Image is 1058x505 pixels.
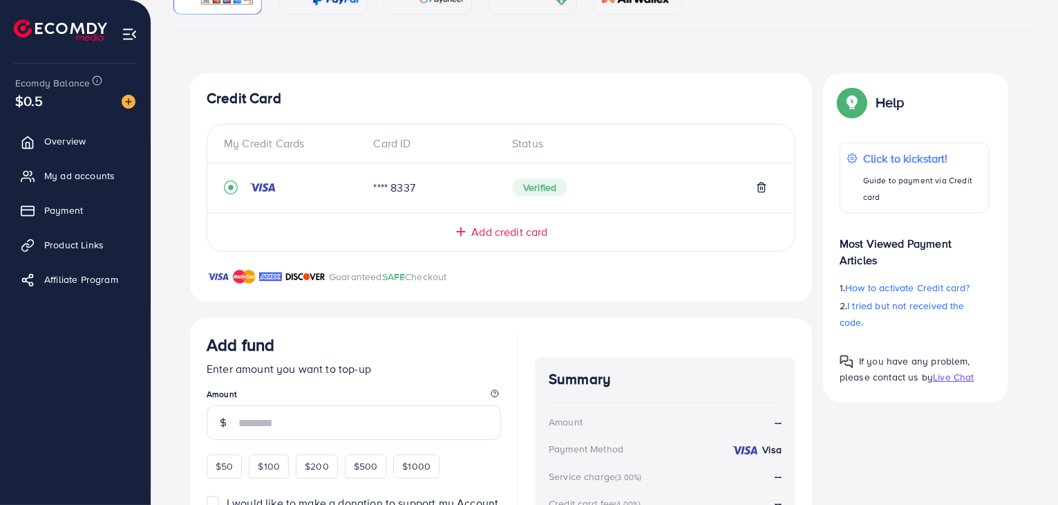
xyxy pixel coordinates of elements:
span: $0.5 [15,91,44,111]
h4: Credit Card [207,90,795,107]
div: Amount [549,415,583,429]
strong: Visa [762,443,782,457]
img: Popup guide [840,90,865,115]
p: Guaranteed Checkout [329,268,447,285]
h3: Add fund [207,335,274,355]
a: My ad accounts [10,162,140,190]
span: How to activate Credit card? [845,281,970,295]
span: If you have any problem, please contact us by [840,354,970,384]
svg: record circle [224,181,238,194]
div: Service charge [549,470,645,484]
img: logo [14,19,107,41]
p: 2. [840,297,989,331]
div: Card ID [363,136,502,151]
span: Overview [44,134,86,148]
img: brand [259,268,282,285]
img: brand [233,268,256,285]
a: Overview [10,127,140,155]
strong: -- [775,414,782,430]
span: Product Links [44,238,104,252]
span: $500 [354,459,378,473]
legend: Amount [207,388,501,405]
span: I tried but not received the code. [840,299,965,329]
img: brand [285,268,325,285]
div: Status [501,136,778,151]
p: Help [876,94,905,111]
span: $200 [305,459,329,473]
span: $100 [258,459,280,473]
h4: Summary [549,371,782,388]
strong: -- [775,468,782,484]
span: $50 [216,459,233,473]
div: My Credit Cards [224,136,363,151]
a: Product Links [10,231,140,259]
img: menu [122,26,138,42]
span: SAFE [382,270,406,284]
span: $1000 [402,459,431,473]
p: Enter amount you want to top-up [207,360,501,377]
span: Add credit card [471,224,547,240]
img: credit [249,182,276,193]
span: Affiliate Program [44,273,118,286]
img: image [122,95,135,109]
img: credit [731,445,759,456]
small: (3.00%) [615,472,641,483]
p: 1. [840,279,989,296]
span: Verified [512,178,567,196]
iframe: Chat [999,443,1048,495]
span: My ad accounts [44,169,115,183]
span: Ecomdy Balance [15,76,90,90]
p: Most Viewed Payment Articles [840,224,989,268]
p: Guide to payment via Credit card [863,172,981,205]
img: Popup guide [840,355,853,369]
span: Payment [44,203,83,217]
a: Payment [10,196,140,224]
div: Payment Method [549,442,623,456]
a: Affiliate Program [10,266,140,293]
span: Live Chat [933,370,974,384]
p: Click to kickstart! [863,150,981,167]
img: brand [207,268,229,285]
